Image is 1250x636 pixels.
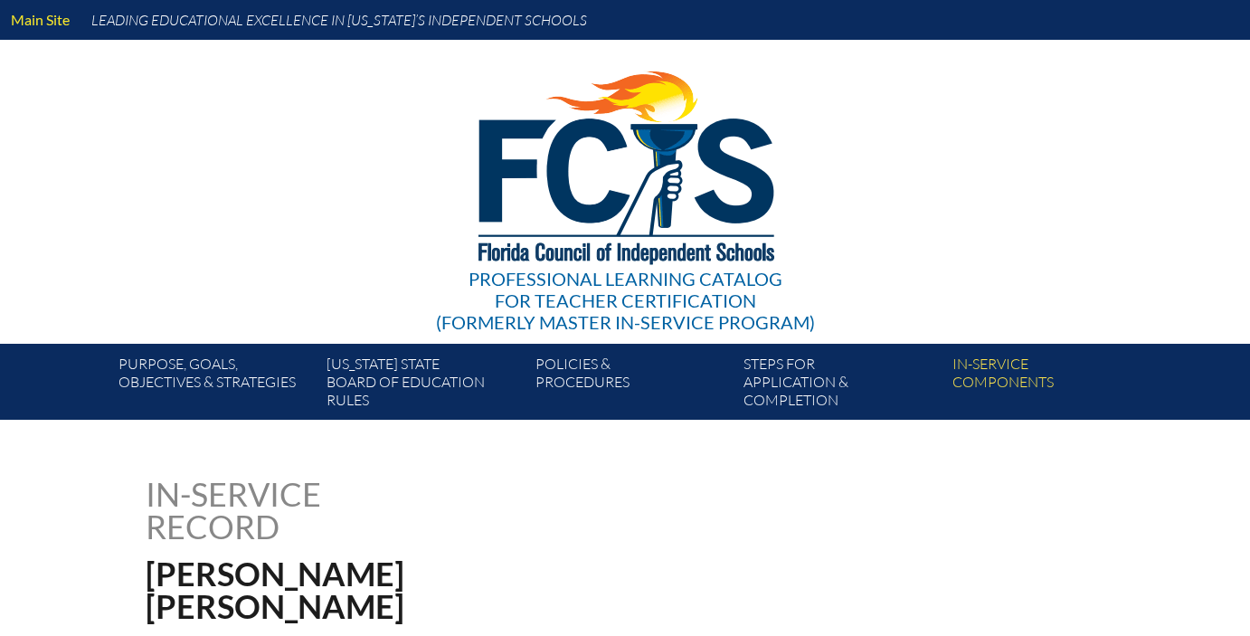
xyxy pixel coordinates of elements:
[4,7,77,32] a: Main Site
[439,40,812,287] img: FCISlogo221.eps
[429,36,822,337] a: Professional Learning Catalog for Teacher Certification(formerly Master In-service Program)
[146,478,510,543] h1: In-service record
[319,351,527,420] a: [US_STATE] StateBoard of Education rules
[945,351,1153,420] a: In-servicecomponents
[495,290,756,311] span: for Teacher Certification
[736,351,944,420] a: Steps forapplication & completion
[111,351,319,420] a: Purpose, goals,objectives & strategies
[436,268,815,333] div: Professional Learning Catalog (formerly Master In-service Program)
[146,557,740,622] h1: [PERSON_NAME] [PERSON_NAME]
[528,351,736,420] a: Policies &Procedures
